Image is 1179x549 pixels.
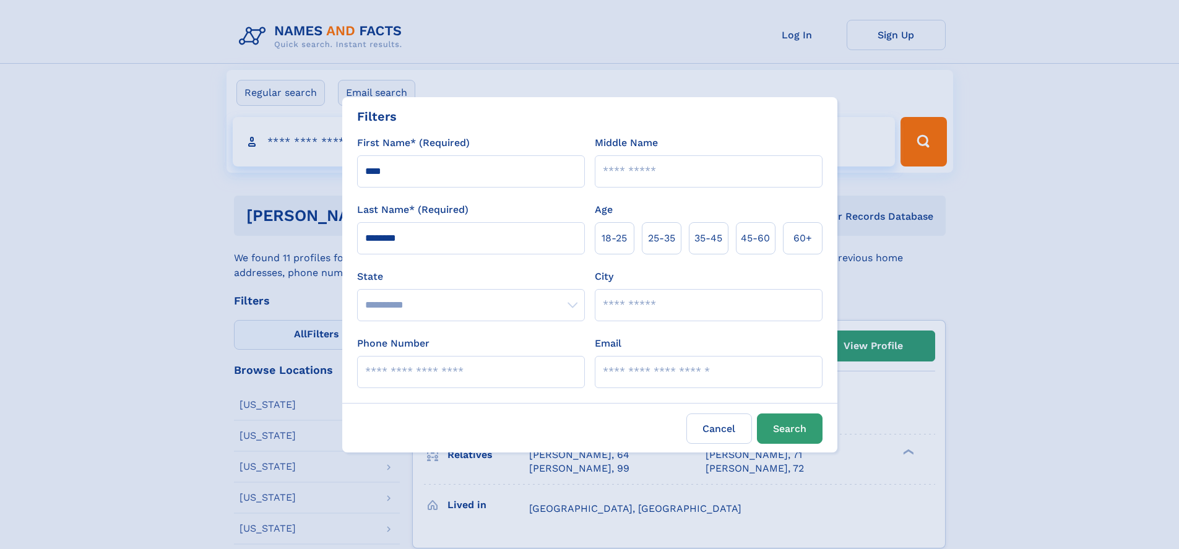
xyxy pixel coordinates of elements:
[595,136,658,150] label: Middle Name
[648,231,675,246] span: 25‑35
[793,231,812,246] span: 60+
[357,336,430,351] label: Phone Number
[357,136,470,150] label: First Name* (Required)
[741,231,770,246] span: 45‑60
[595,202,613,217] label: Age
[694,231,722,246] span: 35‑45
[357,202,469,217] label: Last Name* (Required)
[686,413,752,444] label: Cancel
[357,107,397,126] div: Filters
[595,269,613,284] label: City
[757,413,823,444] button: Search
[595,336,621,351] label: Email
[357,269,585,284] label: State
[602,231,627,246] span: 18‑25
